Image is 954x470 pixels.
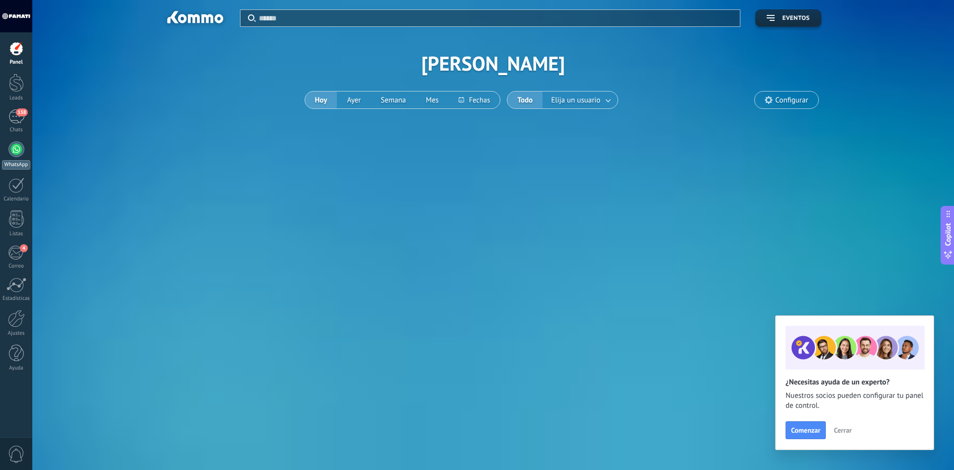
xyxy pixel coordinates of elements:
span: Cerrar [834,427,852,434]
button: Ayer [337,92,371,108]
div: Ajustes [2,330,31,337]
button: Hoy [305,92,337,108]
button: Eventos [755,9,821,27]
button: Semana [371,92,416,108]
div: Ayuda [2,365,31,372]
span: 158 [16,108,27,116]
button: Elija un usuario [543,92,618,108]
h2: ¿Necesitas ayuda de un experto? [786,377,924,387]
div: Correo [2,263,31,270]
div: Estadísticas [2,295,31,302]
div: Panel [2,59,31,66]
div: Chats [2,127,31,133]
div: Leads [2,95,31,101]
button: Fechas [449,92,500,108]
span: 4 [20,244,28,252]
span: Configurar [775,96,808,104]
button: Cerrar [829,423,856,438]
button: Todo [507,92,543,108]
span: Eventos [782,15,809,22]
span: Elija un usuario [549,94,602,107]
div: Listas [2,231,31,237]
span: Copilot [943,223,953,246]
div: WhatsApp [2,160,30,170]
button: Comenzar [786,421,826,439]
div: Calendario [2,196,31,202]
span: Nuestros socios pueden configurar tu panel de control. [786,391,924,411]
span: Comenzar [791,427,820,434]
button: Mes [416,92,449,108]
